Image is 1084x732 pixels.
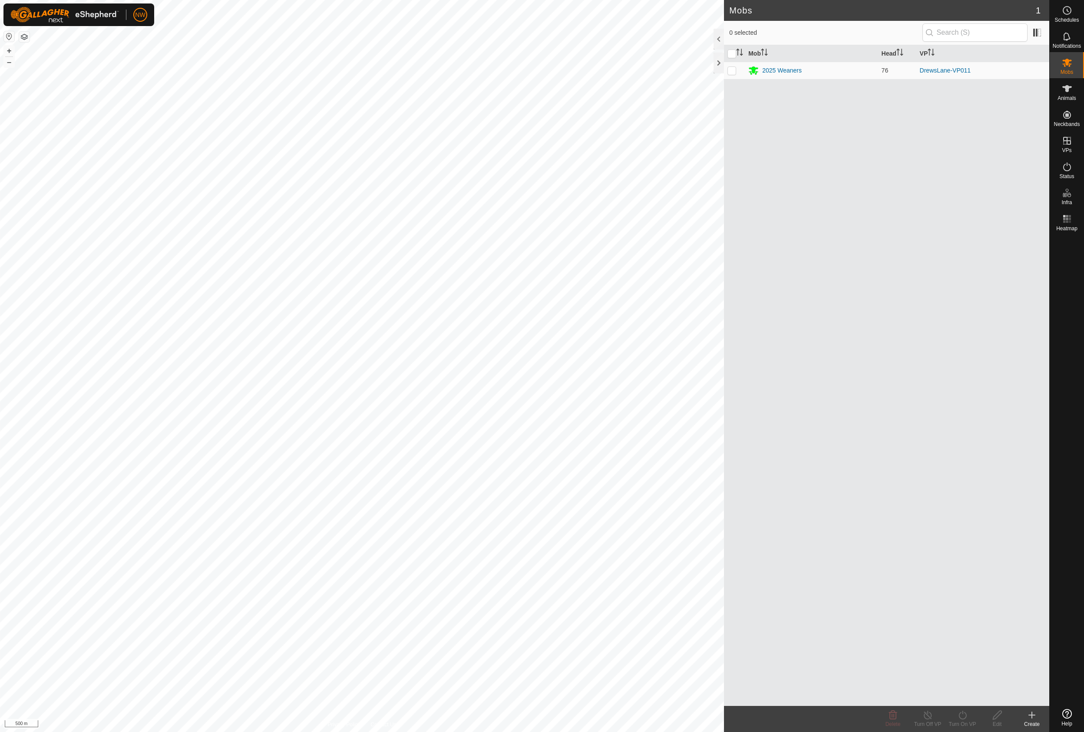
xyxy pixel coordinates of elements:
span: 1 [1036,4,1041,17]
span: Mobs [1061,70,1073,75]
div: Turn On VP [945,720,980,728]
div: Turn Off VP [910,720,945,728]
p-sorticon: Activate to sort [761,50,768,57]
div: 2025 Weaners [762,66,802,75]
button: Reset Map [4,31,14,42]
th: Head [878,45,916,62]
a: Help [1050,706,1084,730]
span: Delete [886,721,901,727]
button: + [4,46,14,56]
span: Heatmap [1056,226,1077,231]
span: VPs [1062,148,1071,153]
div: Create [1015,720,1049,728]
span: 76 [882,67,889,74]
input: Search (S) [922,23,1028,42]
h2: Mobs [729,5,1036,16]
span: Schedules [1054,17,1079,23]
span: NW [135,10,145,20]
div: Edit [980,720,1015,728]
p-sorticon: Activate to sort [736,50,743,57]
a: Contact Us [370,721,396,729]
span: 0 selected [729,28,922,37]
span: Help [1061,721,1072,726]
th: Mob [745,45,878,62]
span: Notifications [1053,43,1081,49]
a: Privacy Policy [328,721,360,729]
p-sorticon: Activate to sort [896,50,903,57]
span: Animals [1058,96,1076,101]
button: Map Layers [19,32,30,42]
span: Infra [1061,200,1072,205]
img: Gallagher Logo [10,7,119,23]
th: VP [916,45,1049,62]
span: Status [1059,174,1074,179]
button: – [4,57,14,67]
p-sorticon: Activate to sort [928,50,935,57]
a: DrewsLane-VP011 [920,67,971,74]
span: Neckbands [1054,122,1080,127]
